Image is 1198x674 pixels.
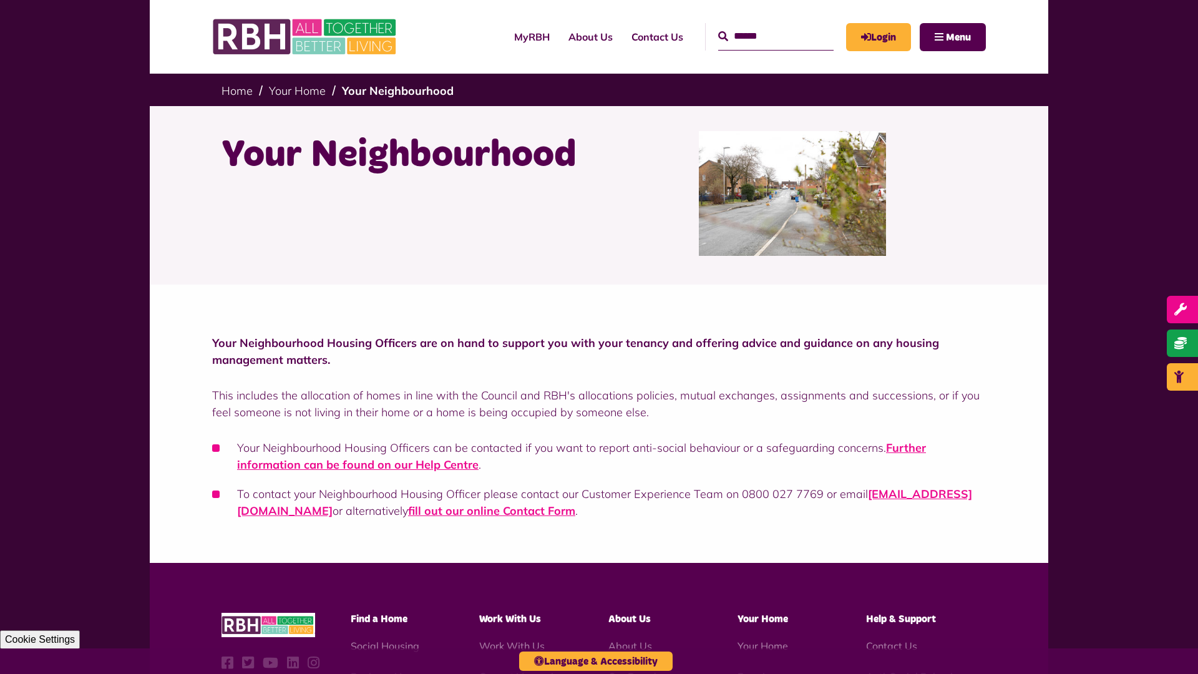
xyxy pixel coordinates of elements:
[866,614,936,624] span: Help & Support
[212,336,939,367] strong: Your Neighbourhood Housing Officers are on hand to support you with your tenancy and offering adv...
[479,614,541,624] span: Work With Us
[608,640,652,652] a: About Us
[738,614,788,624] span: Your Home
[505,20,559,54] a: MyRBH
[846,23,911,51] a: MyRBH
[342,84,454,98] a: Your Neighbourhood
[479,640,545,652] a: Work With Us
[946,32,971,42] span: Menu
[559,20,622,54] a: About Us
[608,614,651,624] span: About Us
[866,640,917,652] a: Contact Us
[222,84,253,98] a: Home
[738,640,788,652] a: Your Home
[519,652,673,671] button: Language & Accessibility
[269,84,326,98] a: Your Home
[1142,618,1198,674] iframe: Netcall Web Assistant for live chat
[222,131,590,180] h1: Your Neighbourhood
[351,640,419,652] a: Social Housing
[408,504,575,518] a: fill out our online Contact Form
[920,23,986,51] button: Navigation
[212,12,399,61] img: RBH
[212,387,986,421] p: This includes the allocation of homes in line with the Council and RBH's allocations policies, mu...
[212,486,986,519] li: To contact your Neighbourhood Housing Officer please contact our Customer Experience Team on 0800...
[622,20,693,54] a: Contact Us
[212,439,986,473] li: Your Neighbourhood Housing Officers can be contacted if you want to report anti-social behaviour ...
[699,131,886,256] img: SAZMEDIA RBH 22FEB24 79
[351,614,407,624] span: Find a Home
[222,613,315,637] img: RBH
